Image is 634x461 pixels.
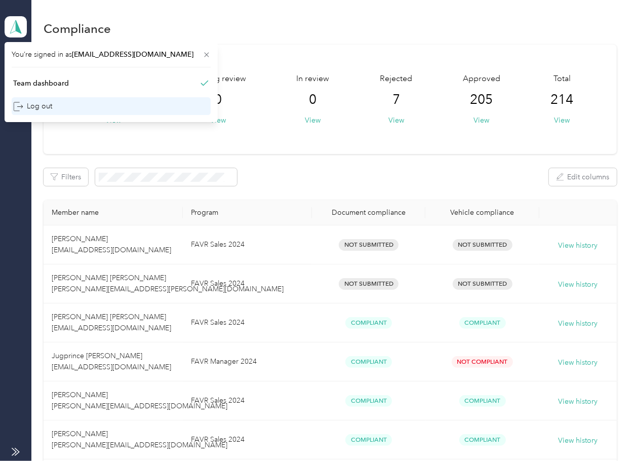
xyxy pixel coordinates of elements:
[183,264,312,303] td: FAVR Sales 2024
[52,391,227,410] span: [PERSON_NAME] [PERSON_NAME][EMAIL_ADDRESS][DOMAIN_NAME]
[345,395,392,407] span: Compliant
[380,73,412,85] span: Rejected
[459,434,506,446] span: Compliant
[297,73,330,85] span: In review
[183,381,312,420] td: FAVR Sales 2024
[453,239,512,251] span: Not Submitted
[339,278,399,290] span: Not Submitted
[549,168,617,186] button: Edit columns
[345,434,392,446] span: Compliant
[183,303,312,342] td: FAVR Sales 2024
[551,92,574,108] span: 214
[558,279,598,290] button: View history
[459,395,506,407] span: Compliant
[305,115,321,126] button: View
[452,356,513,368] span: Not Compliant
[44,168,88,186] button: Filters
[52,235,171,254] span: [PERSON_NAME] [EMAIL_ADDRESS][DOMAIN_NAME]
[190,73,246,85] span: Pending review
[558,435,598,446] button: View history
[558,357,598,368] button: View history
[473,115,489,126] button: View
[558,396,598,407] button: View history
[558,318,598,329] button: View history
[13,78,69,89] div: Team dashboard
[183,200,312,225] th: Program
[339,239,399,251] span: Not Submitted
[558,240,598,251] button: View history
[214,92,222,108] span: 0
[12,49,211,60] span: You’re signed in as
[52,313,171,332] span: [PERSON_NAME] [PERSON_NAME] [EMAIL_ADDRESS][DOMAIN_NAME]
[453,278,512,290] span: Not Submitted
[183,420,312,459] td: FAVR Sales 2024
[553,73,571,85] span: Total
[13,101,52,111] div: Log out
[345,356,392,368] span: Compliant
[52,352,171,371] span: Jugprince [PERSON_NAME] [EMAIL_ADDRESS][DOMAIN_NAME]
[459,317,506,329] span: Compliant
[392,92,400,108] span: 7
[345,317,392,329] span: Compliant
[309,92,317,108] span: 0
[72,50,193,59] span: [EMAIL_ADDRESS][DOMAIN_NAME]
[183,342,312,381] td: FAVR Manager 2024
[463,73,500,85] span: Approved
[470,92,493,108] span: 205
[44,23,111,34] h1: Compliance
[554,115,570,126] button: View
[183,225,312,264] td: FAVR Sales 2024
[52,274,284,293] span: [PERSON_NAME] [PERSON_NAME] [PERSON_NAME][EMAIL_ADDRESS][PERSON_NAME][DOMAIN_NAME]
[52,430,227,449] span: [PERSON_NAME] [PERSON_NAME][EMAIL_ADDRESS][DOMAIN_NAME]
[433,208,531,217] div: Vehicle compliance
[320,208,417,217] div: Document compliance
[577,404,634,461] iframe: Everlance-gr Chat Button Frame
[44,200,183,225] th: Member name
[388,115,404,126] button: View
[210,115,226,126] button: View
